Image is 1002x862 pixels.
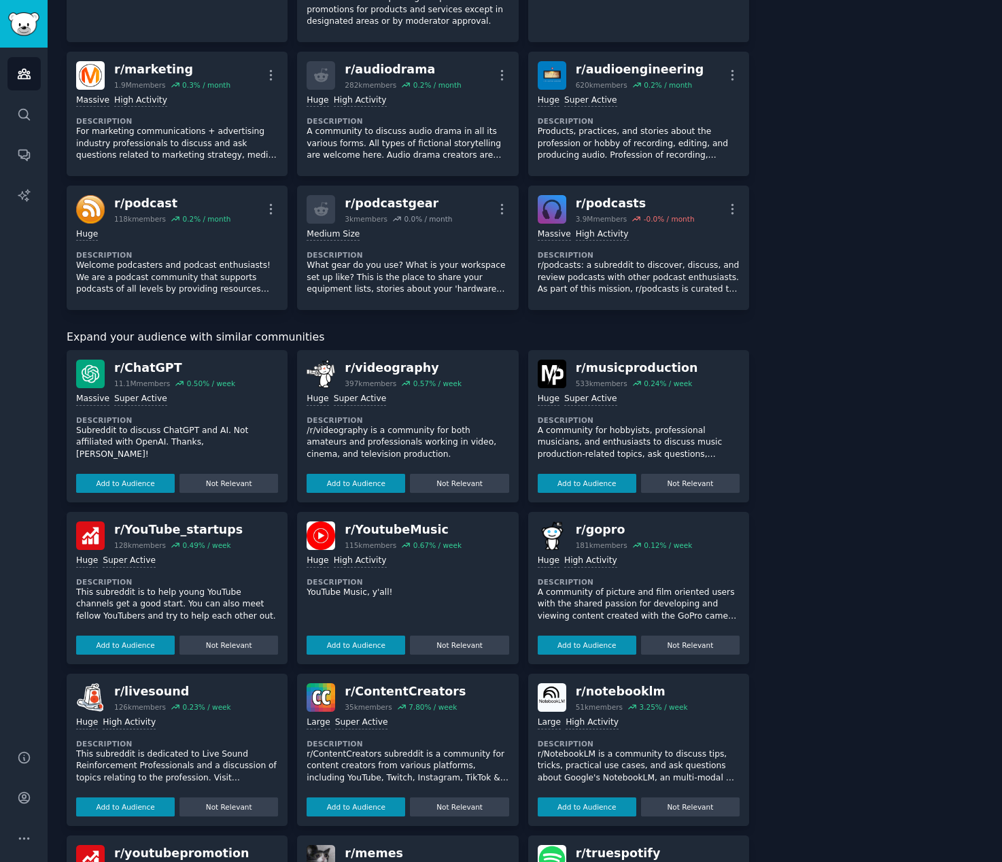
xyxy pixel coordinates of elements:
[564,393,617,406] div: Super Active
[307,717,330,729] div: Large
[641,474,740,493] button: Not Relevant
[297,186,518,310] a: r/podcastgear3kmembers0.0% / monthMedium SizeDescriptionWhat gear do you use? What is your worksp...
[103,555,156,568] div: Super Active
[345,61,461,78] div: r/ audiodrama
[576,80,627,90] div: 620k members
[182,214,230,224] div: 0.2 % / month
[307,260,508,296] p: What gear do you use? What is your workspace set up like? This is the place to share your equipme...
[644,379,692,388] div: 0.24 % / week
[76,717,98,729] div: Huge
[179,797,278,816] button: Not Relevant
[538,260,740,296] p: r/podcasts: a subreddit to discover, discuss, and review podcasts with other podcast enthusiasts....
[76,415,278,425] dt: Description
[103,717,156,729] div: High Activity
[76,577,278,587] dt: Description
[182,540,230,550] div: 0.49 % / week
[538,393,559,406] div: Huge
[641,636,740,655] button: Not Relevant
[307,577,508,587] dt: Description
[67,186,288,310] a: podcastr/podcast118kmembers0.2% / monthHugeDescriptionWelcome podcasters and podcast enthusiasts!...
[182,80,230,90] div: 0.3 % / month
[76,116,278,126] dt: Description
[114,540,166,550] div: 128k members
[345,702,392,712] div: 35k members
[576,540,627,550] div: 181k members
[297,52,518,176] a: r/audiodrama282kmembers0.2% / monthHugeHigh ActivityDescriptionA community to discuss audio drama...
[182,702,230,712] div: 0.23 % / week
[576,360,698,377] div: r/ musicproduction
[76,425,278,461] p: Subreddit to discuss ChatGPT and AI. Not affiliated with OpenAI. Thanks, [PERSON_NAME]!
[307,94,328,107] div: Huge
[307,126,508,162] p: A community to discuss audio drama in all its various forms. All types of fictional storytelling ...
[538,797,636,816] button: Add to Audience
[538,717,561,729] div: Large
[307,683,335,712] img: ContentCreators
[641,797,740,816] button: Not Relevant
[307,425,508,461] p: /r/videography is a community for both amateurs and professionals working in video, cinema, and t...
[410,797,508,816] button: Not Relevant
[114,61,230,78] div: r/ marketing
[307,228,360,241] div: Medium Size
[335,717,388,729] div: Super Active
[576,214,627,224] div: 3.9M members
[566,717,619,729] div: High Activity
[334,555,387,568] div: High Activity
[345,683,466,700] div: r/ ContentCreators
[538,250,740,260] dt: Description
[538,94,559,107] div: Huge
[528,52,749,176] a: audioengineeringr/audioengineering620kmembers0.2% / monthHugeSuper ActiveDescriptionProducts, pra...
[114,683,231,700] div: r/ livesound
[76,474,175,493] button: Add to Audience
[114,521,243,538] div: r/ YouTube_startups
[576,379,627,388] div: 533k members
[334,393,387,406] div: Super Active
[538,748,740,785] p: r/NotebookLM is a community to discuss tips, tricks, practical use cases, and ask questions about...
[114,702,166,712] div: 126k members
[114,360,235,377] div: r/ ChatGPT
[413,379,462,388] div: 0.57 % / week
[538,415,740,425] dt: Description
[76,555,98,568] div: Huge
[538,116,740,126] dt: Description
[307,393,328,406] div: Huge
[538,739,740,748] dt: Description
[307,739,508,748] dt: Description
[576,845,693,862] div: r/ truespotify
[76,683,105,712] img: livesound
[67,52,288,176] a: marketingr/marketing1.9Mmembers0.3% / monthMassiveHigh ActivityDescriptionFor marketing communica...
[576,521,693,538] div: r/ gopro
[639,702,687,712] div: 3.25 % / week
[413,540,462,550] div: 0.67 % / week
[307,521,335,550] img: YoutubeMusic
[413,80,462,90] div: 0.2 % / month
[564,555,617,568] div: High Activity
[538,521,566,550] img: gopro
[409,702,457,712] div: 7.80 % / week
[76,195,105,224] img: podcast
[307,415,508,425] dt: Description
[576,61,704,78] div: r/ audioengineering
[576,228,629,241] div: High Activity
[404,214,452,224] div: 0.0 % / month
[76,797,175,816] button: Add to Audience
[345,540,396,550] div: 115k members
[410,474,508,493] button: Not Relevant
[538,195,566,224] img: podcasts
[345,379,396,388] div: 397k members
[76,393,109,406] div: Massive
[538,636,636,655] button: Add to Audience
[644,80,692,90] div: 0.2 % / month
[538,425,740,461] p: A community for hobbyists, professional musicians, and enthusiasts to discuss music production-re...
[528,186,749,310] a: podcastsr/podcasts3.9Mmembers-0.0% / monthMassiveHigh ActivityDescriptionr/podcasts: a subreddit ...
[67,329,324,346] span: Expand your audience with similar communities
[345,521,462,538] div: r/ YoutubeMusic
[644,214,695,224] div: -0.0 % / month
[114,393,167,406] div: Super Active
[307,360,335,388] img: videography
[114,845,249,862] div: r/ youtubepromotion
[76,360,105,388] img: ChatGPT
[76,260,278,296] p: Welcome podcasters and podcast enthusiasts! We are a podcast community that supports podcasts of ...
[76,61,105,90] img: marketing
[538,126,740,162] p: Products, practices, and stories about the profession or hobby of recording, editing, and produci...
[114,80,166,90] div: 1.9M members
